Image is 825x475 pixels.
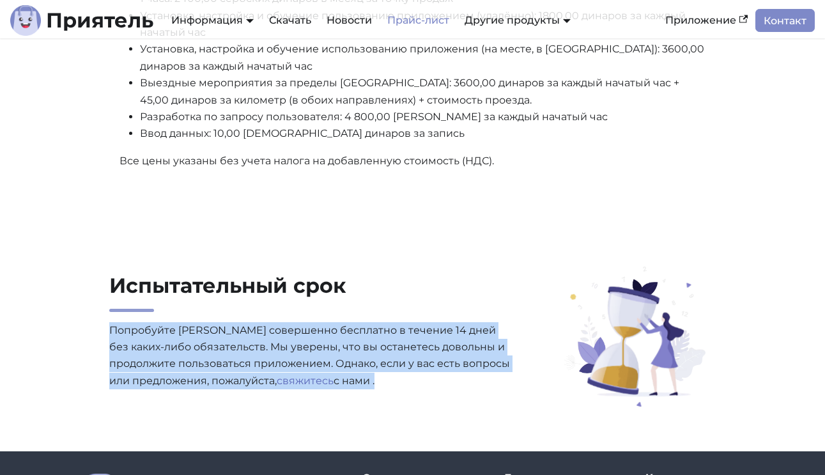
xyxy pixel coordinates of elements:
[764,15,806,27] font: Контакт
[46,8,153,33] font: Приятель
[277,375,334,387] a: свяжитесь
[171,14,254,26] a: Информация
[658,10,755,31] a: Приложение
[140,77,679,105] font: Выездные мероприятия за пределы [GEOGRAPHIC_DATA]: 3600,00 динаров за каждый начатый час + 45,00 ...
[387,14,449,26] font: Прайс-лист
[140,111,608,123] font: Разработка по запросу пользователя: 4 800,00 [PERSON_NAME] за каждый начатый час
[120,155,494,167] font: Все цены указаны без учета налога на добавленную стоимость (НДС).
[109,273,346,298] font: Испытательный срок
[465,14,560,26] font: Другие продукты
[10,5,41,36] img: Логотип
[10,5,153,36] a: ЛоготипПриятель
[665,14,736,26] font: Приложение
[319,10,380,31] a: Новости
[140,127,465,139] font: Ввод данных: 10,00 [DEMOGRAPHIC_DATA] динаров за запись
[327,14,372,26] font: Новости
[552,262,718,407] img: Испытательный срок
[465,14,571,26] a: Другие продукты
[109,324,510,387] font: Попробуйте [PERSON_NAME] совершенно бесплатно в течение 14 дней без каких-либо обязательств. Мы у...
[140,43,704,72] font: Установка, настройка и обучение использованию приложения (на месте, в [GEOGRAPHIC_DATA]): 3600,00...
[380,10,457,31] a: Прайс-лист
[755,9,815,31] a: Контакт
[334,375,374,387] font: с нами .
[171,14,243,26] font: Информация
[261,10,319,31] a: Скачать
[269,14,311,26] font: Скачать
